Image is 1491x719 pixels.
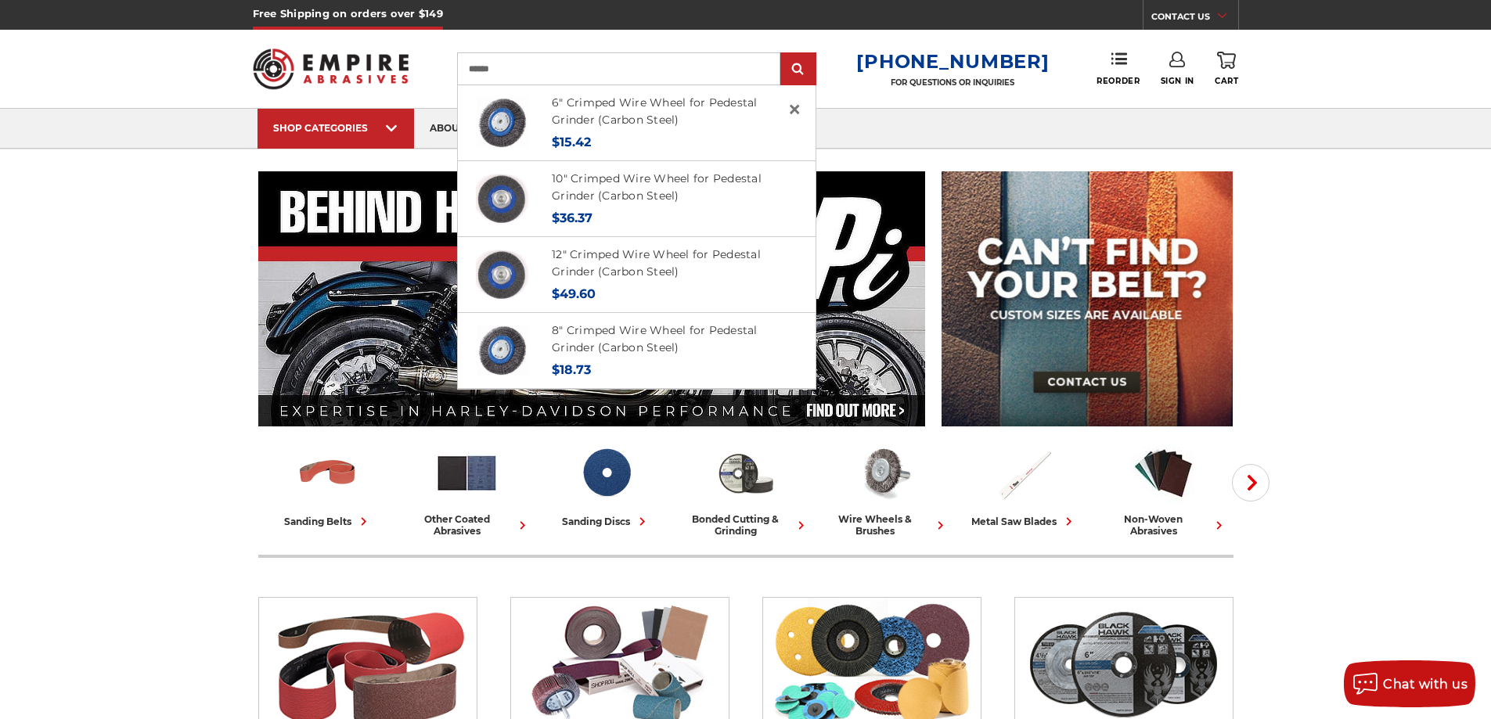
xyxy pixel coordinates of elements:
a: 6" Crimped Wire Wheel for Pedestal Grinder (Carbon Steel) [552,95,758,128]
div: bonded cutting & grinding [682,513,809,537]
img: Bonded Cutting & Grinding [713,440,778,505]
img: 10" Crimped Wire Wheel for Pedestal Grinder [476,172,529,225]
a: 12" Crimped Wire Wheel for Pedestal Grinder (Carbon Steel) [552,247,761,279]
a: [PHONE_NUMBER] [856,50,1049,73]
a: sanding belts [265,440,391,530]
span: $15.42 [552,135,591,149]
a: metal saw blades [961,440,1088,530]
span: Sign In [1161,76,1194,86]
a: CONTACT US [1151,8,1238,30]
a: sanding discs [543,440,670,530]
span: Chat with us [1383,677,1468,692]
a: Cart [1215,52,1238,86]
img: Non-woven Abrasives [1131,440,1196,505]
img: Sanding Discs [574,440,639,505]
span: $18.73 [552,362,591,377]
div: sanding belts [284,513,372,530]
div: wire wheels & brushes [822,513,949,537]
img: 8" Crimped Wire Wheel for Pedestal Grinder [476,325,529,376]
div: sanding discs [562,513,650,530]
img: Empire Abrasives [253,38,409,99]
img: Other Coated Abrasives [434,440,499,505]
a: Reorder [1097,52,1140,85]
a: Close [782,97,807,122]
a: 10" Crimped Wire Wheel for Pedestal Grinder (Carbon Steel) [552,171,762,203]
img: promo banner for custom belts. [942,171,1233,426]
a: non-woven abrasives [1100,440,1227,537]
div: non-woven abrasives [1100,513,1227,537]
a: 8" Crimped Wire Wheel for Pedestal Grinder (Carbon Steel) [552,323,758,355]
img: 6" Crimped Wire Wheel for Pedestal Grinder [476,98,529,149]
img: Banner for an interview featuring Horsepower Inc who makes Harley performance upgrades featured o... [258,171,926,426]
a: other coated abrasives [404,440,531,537]
span: × [787,94,801,124]
span: $49.60 [552,286,596,301]
img: Metal Saw Blades [992,440,1057,505]
div: metal saw blades [971,513,1077,530]
div: SHOP CATEGORIES [273,122,398,134]
img: 12" Crimped Wire Wheel for Pedestal Grinder [476,248,529,301]
input: Submit [783,54,814,85]
a: wire wheels & brushes [822,440,949,537]
span: Cart [1215,76,1238,86]
button: Chat with us [1344,660,1475,707]
a: bonded cutting & grinding [682,440,809,537]
span: Reorder [1097,76,1140,86]
img: Sanding Belts [295,440,360,505]
a: about us [414,109,495,149]
span: $36.37 [552,210,592,225]
img: Wire Wheels & Brushes [852,440,917,505]
button: Next [1232,464,1270,502]
div: other coated abrasives [404,513,531,537]
p: FOR QUESTIONS OR INQUIRIES [856,77,1049,88]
